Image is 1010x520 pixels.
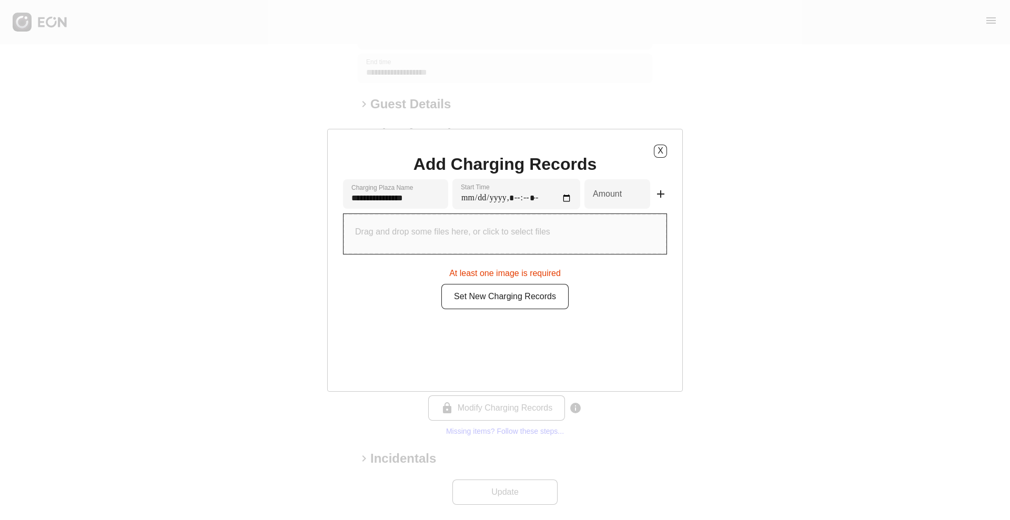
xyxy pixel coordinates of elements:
[441,284,569,309] button: Set New Charging Records
[654,188,667,200] span: add
[593,188,622,200] label: Amount
[461,183,490,191] label: Start Time
[351,183,413,192] label: Charging Plaza Name
[355,226,550,238] p: Drag and drop some files here, or click to select files
[343,263,667,280] div: At least one image is required
[413,158,597,170] h1: Add Charging Records
[654,145,667,158] button: X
